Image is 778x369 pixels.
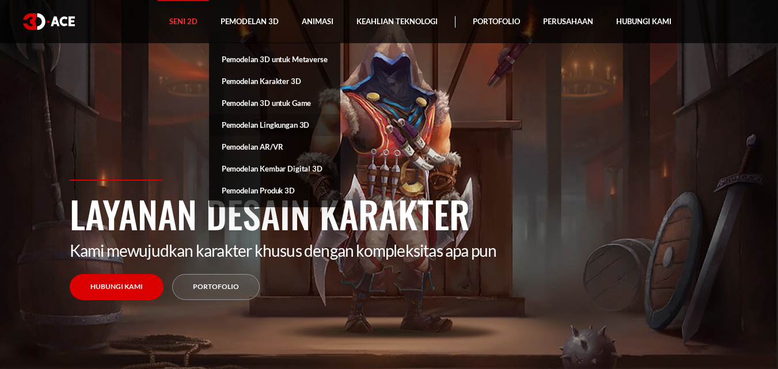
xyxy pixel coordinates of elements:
[209,180,340,201] a: Pemodelan Produk 3D
[70,187,470,241] font: Layanan Desain Karakter
[222,120,310,130] font: Pemodelan Lingkungan 3D
[70,241,497,260] font: Kami mewujudkan karakter khusus dengan kompleksitas apa pun
[222,77,301,86] font: Pemodelan Karakter 3D
[221,17,279,26] font: Pemodelan 3D
[222,164,322,173] font: Pemodelan Kembar Digital 3D
[209,70,340,92] a: Pemodelan Karakter 3D
[172,274,260,300] a: Portofolio
[473,17,520,26] font: Portofolio
[543,17,593,26] font: Perusahaan
[222,186,295,195] font: Pemodelan Produk 3D
[209,48,340,70] a: Pemodelan 3D untuk Metaverse
[209,114,340,136] a: Pemodelan Lingkungan 3D
[616,17,671,26] font: Hubungi kami
[222,142,283,151] font: Pemodelan AR/VR
[23,13,75,30] img: logo putih
[302,17,333,26] font: Animasi
[209,158,340,180] a: Pemodelan Kembar Digital 3D
[356,17,438,26] font: Keahlian Teknologi
[222,98,312,108] font: Pemodelan 3D untuk Game
[169,17,198,26] font: Seni 2D
[209,92,340,114] a: Pemodelan 3D untuk Game
[222,55,328,64] font: Pemodelan 3D untuk Metaverse
[90,282,143,291] font: Hubungi kami
[209,136,340,158] a: Pemodelan AR/VR
[70,274,164,300] a: Hubungi kami
[193,282,239,291] font: Portofolio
